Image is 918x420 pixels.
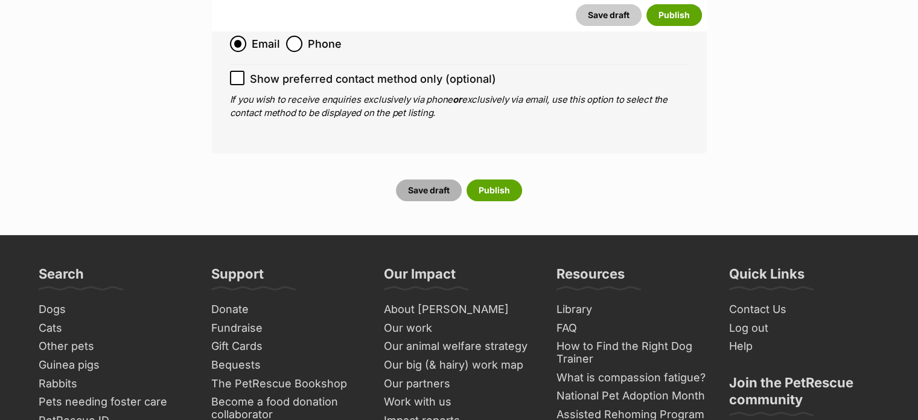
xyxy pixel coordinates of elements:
a: Log out [724,319,885,338]
a: About [PERSON_NAME] [379,300,540,319]
a: Library [552,300,712,319]
button: Save draft [576,4,642,26]
h3: Join the PetRescue community [729,374,880,415]
p: If you wish to receive enquiries exclusively via phone exclusively via email, use this option to ... [230,93,689,120]
a: How to Find the Right Dog Trainer [552,337,712,368]
a: Pets needing foster care [34,393,194,412]
h3: Our Impact [384,265,456,289]
a: Guinea pigs [34,356,194,375]
a: The PetRescue Bookshop [206,375,367,393]
b: or [453,94,462,105]
span: Phone [308,36,342,52]
span: Show preferred contact method only (optional) [250,71,496,87]
a: Contact Us [724,300,885,319]
a: Cats [34,319,194,338]
button: Save draft [396,179,462,201]
a: Our animal welfare strategy [379,337,540,356]
h3: Quick Links [729,265,805,289]
button: Publish [467,179,522,201]
a: Donate [206,300,367,319]
a: Our big (& hairy) work map [379,356,540,375]
a: Dogs [34,300,194,319]
a: Other pets [34,337,194,356]
a: Help [724,337,885,356]
a: National Pet Adoption Month [552,387,712,405]
a: What is compassion fatigue? [552,369,712,387]
h3: Support [211,265,264,289]
span: Email [252,36,280,52]
h3: Resources [556,265,625,289]
a: Gift Cards [206,337,367,356]
a: FAQ [552,319,712,338]
h3: Search [39,265,84,289]
a: Fundraise [206,319,367,338]
a: Our partners [379,375,540,393]
a: Rabbits [34,375,194,393]
a: Our work [379,319,540,338]
a: Work with us [379,393,540,412]
a: Bequests [206,356,367,375]
button: Publish [646,4,702,26]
